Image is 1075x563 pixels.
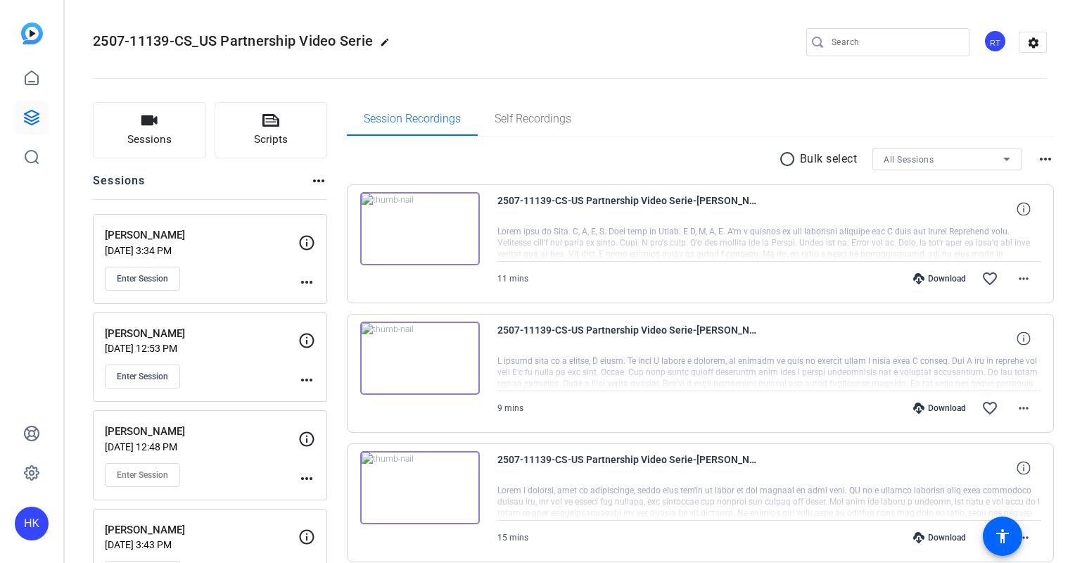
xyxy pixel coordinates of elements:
span: Enter Session [117,371,168,382]
button: Enter Session [105,365,180,388]
span: 2507-11139-CS_US Partnership Video Serie [93,32,373,49]
span: 9 mins [497,403,523,413]
p: [DATE] 3:34 PM [105,245,298,256]
p: [DATE] 3:43 PM [105,539,298,550]
mat-icon: more_horiz [1015,270,1032,287]
h2: Sessions [93,172,146,199]
mat-icon: favorite_border [981,400,998,417]
span: Session Recordings [364,113,461,125]
img: blue-gradient.svg [21,23,43,44]
span: All Sessions [884,155,934,165]
mat-icon: more_horiz [310,172,327,189]
div: HK [15,507,49,540]
span: Enter Session [117,469,168,481]
button: Enter Session [105,463,180,487]
img: thumb-nail [360,322,480,395]
input: Search [832,34,958,51]
img: thumb-nail [360,451,480,524]
span: Sessions [127,132,172,148]
p: [DATE] 12:53 PM [105,343,298,354]
mat-icon: radio_button_unchecked [779,151,800,167]
div: Download [906,403,973,414]
p: [PERSON_NAME] [105,326,298,342]
button: Sessions [93,102,206,158]
div: RT [984,30,1007,53]
mat-icon: favorite_border [981,270,998,287]
mat-icon: more_horiz [1015,400,1032,417]
p: [PERSON_NAME] [105,424,298,440]
mat-icon: edit [380,37,397,54]
button: Enter Session [105,267,180,291]
span: 11 mins [497,274,528,284]
span: Scripts [254,132,288,148]
span: Enter Session [117,273,168,284]
p: Bulk select [800,151,858,167]
mat-icon: settings [1019,32,1048,53]
mat-icon: more_horiz [298,372,315,388]
div: Download [906,273,973,284]
mat-icon: more_horiz [298,274,315,291]
mat-icon: more_horiz [1037,151,1054,167]
div: Download [906,532,973,543]
mat-icon: favorite_border [981,529,998,546]
span: Self Recordings [495,113,571,125]
mat-icon: more_horiz [298,470,315,487]
mat-icon: accessibility [994,528,1011,545]
p: [PERSON_NAME] [105,227,298,243]
p: [DATE] 12:48 PM [105,441,298,453]
span: 15 mins [497,533,528,543]
span: 2507-11139-CS-US Partnership Video Serie-[PERSON_NAME]-[PERSON_NAME]-2025-08-14-09-37-51-993-0 [497,322,758,355]
img: thumb-nail [360,192,480,265]
mat-icon: more_horiz [1015,529,1032,546]
ngx-avatar: Rob Thomas [984,30,1008,54]
button: Scripts [215,102,328,158]
p: [PERSON_NAME] [105,522,298,538]
span: 2507-11139-CS-US Partnership Video Serie-[PERSON_NAME]-[PERSON_NAME]-2025-08-14-09-04-53-873-0 [497,451,758,485]
span: 2507-11139-CS-US Partnership Video Serie-[PERSON_NAME]-[PERSON_NAME]-2025-08-14-15-07-37-449-0 [497,192,758,226]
